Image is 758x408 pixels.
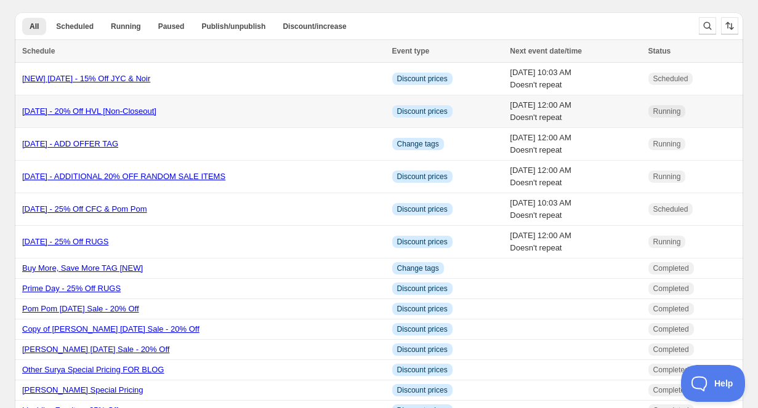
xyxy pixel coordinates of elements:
[397,172,448,182] span: Discount prices
[397,324,448,334] span: Discount prices
[397,237,448,247] span: Discount prices
[111,22,141,31] span: Running
[653,284,689,294] span: Completed
[30,22,39,31] span: All
[699,17,716,34] button: Search and filter results
[653,106,681,116] span: Running
[653,139,681,149] span: Running
[653,345,689,354] span: Completed
[653,263,689,273] span: Completed
[397,74,448,84] span: Discount prices
[506,63,644,95] td: [DATE] 10:03 AM Doesn't repeat
[22,284,121,293] a: Prime Day - 25% Off RUGS
[506,193,644,226] td: [DATE] 10:03 AM Doesn't repeat
[22,74,150,83] a: [NEW] [DATE] - 15% Off JYC & Noir
[653,324,689,334] span: Completed
[56,22,94,31] span: Scheduled
[22,345,169,354] a: [PERSON_NAME] [DATE] Sale - 20% Off
[22,237,108,246] a: [DATE] - 25% Off RUGS
[648,47,671,55] span: Status
[22,47,55,55] span: Schedule
[397,284,448,294] span: Discount prices
[22,172,225,181] a: [DATE] - ADDITIONAL 20% OFF RANDOM SALE ITEMS
[397,365,448,375] span: Discount prices
[681,365,746,402] iframe: Toggle Customer Support
[510,47,582,55] span: Next event date/time
[653,385,689,395] span: Completed
[397,106,448,116] span: Discount prices
[397,304,448,314] span: Discount prices
[653,172,681,182] span: Running
[653,365,689,375] span: Completed
[506,128,644,161] td: [DATE] 12:00 AM Doesn't repeat
[653,304,689,314] span: Completed
[22,365,164,374] a: Other Surya Special Pricing FOR BLOG
[397,204,448,214] span: Discount prices
[201,22,265,31] span: Publish/unpublish
[283,22,346,31] span: Discount/increase
[22,204,147,214] a: [DATE] - 25% Off CFC & Pom Pom
[506,161,644,193] td: [DATE] 12:00 AM Doesn't repeat
[397,385,448,395] span: Discount prices
[22,385,143,394] a: [PERSON_NAME] Special Pricing
[721,17,738,34] button: Sort the results
[22,139,118,148] a: [DATE] - ADD OFFER TAG
[22,304,139,313] a: Pom Pom [DATE] Sale - 20% Off
[392,47,430,55] span: Event type
[397,139,439,149] span: Change tags
[397,345,448,354] span: Discount prices
[22,324,200,334] a: Copy of [PERSON_NAME] [DATE] Sale - 20% Off
[653,237,681,247] span: Running
[506,226,644,258] td: [DATE] 12:00 AM Doesn't repeat
[653,74,688,84] span: Scheduled
[22,106,156,116] a: [DATE] - 20% Off HVL [Non-Closeout]
[653,204,688,214] span: Scheduled
[158,22,185,31] span: Paused
[22,263,143,273] a: Buy More, Save More TAG [NEW]
[506,95,644,128] td: [DATE] 12:00 AM Doesn't repeat
[397,263,439,273] span: Change tags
